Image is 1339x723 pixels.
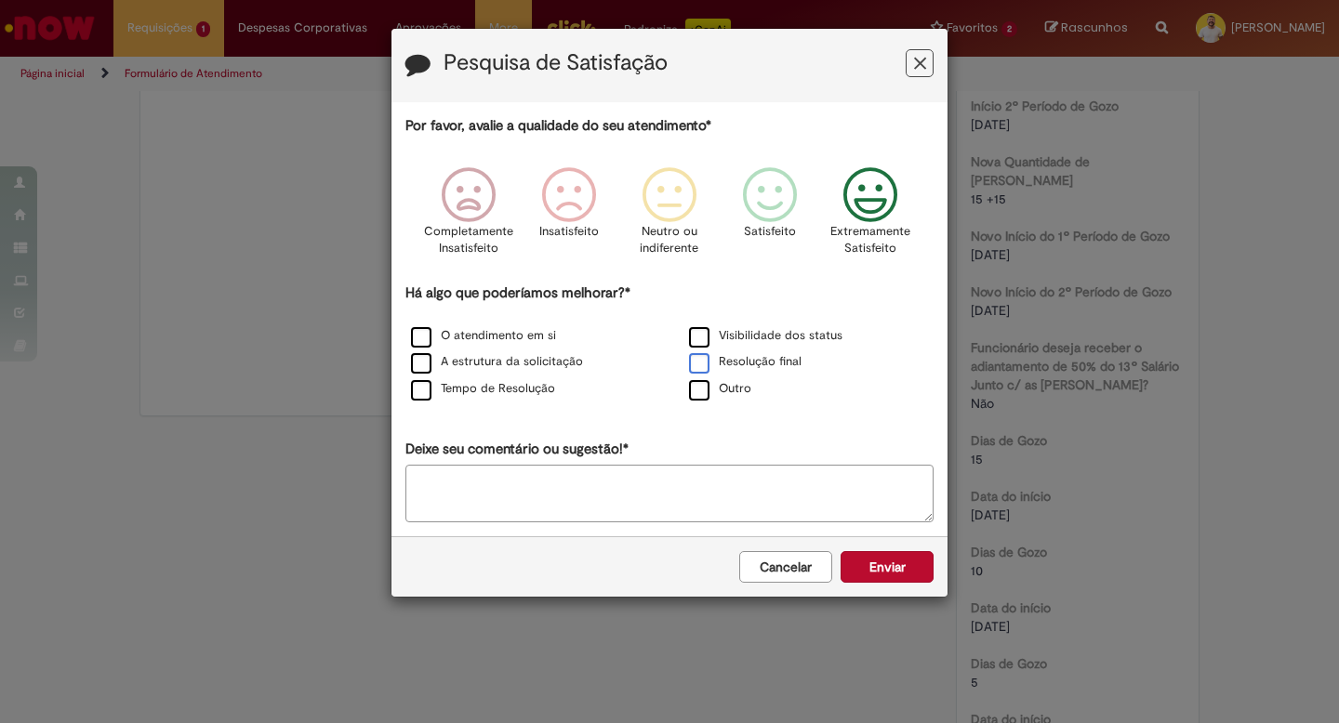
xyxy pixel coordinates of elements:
p: Insatisfeito [539,223,599,241]
div: Satisfeito [723,153,817,281]
label: Resolução final [689,353,802,371]
div: Neutro ou indiferente [622,153,717,281]
label: Pesquisa de Satisfação [444,51,668,75]
label: Tempo de Resolução [411,380,555,398]
label: Outro [689,380,751,398]
button: Cancelar [739,551,832,583]
label: Por favor, avalie a qualidade do seu atendimento* [405,116,711,136]
div: Completamente Insatisfeito [420,153,515,281]
div: Extremamente Satisfeito [823,153,918,281]
label: O atendimento em si [411,327,556,345]
p: Satisfeito [744,223,796,241]
label: Deixe seu comentário ou sugestão!* [405,440,629,459]
p: Extremamente Satisfeito [830,223,910,257]
label: A estrutura da solicitação [411,353,583,371]
button: Enviar [841,551,934,583]
label: Visibilidade dos status [689,327,842,345]
div: Insatisfeito [522,153,616,281]
p: Completamente Insatisfeito [424,223,513,257]
div: Há algo que poderíamos melhorar?* [405,283,934,403]
p: Neutro ou indiferente [636,223,703,257]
